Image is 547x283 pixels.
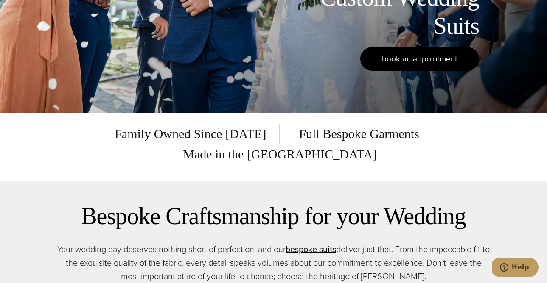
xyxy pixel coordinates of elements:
a: bespoke suits [286,243,336,255]
p: Your wedding day deserves nothing short of perfection, and our deliver just that. From the impecc... [57,242,490,283]
h2: Bespoke Craftsmanship for your Wedding [17,202,530,230]
span: book an appointment [382,53,457,65]
span: Made in the [GEOGRAPHIC_DATA] [170,144,377,164]
span: Family Owned Since [DATE] [115,124,279,144]
iframe: Opens a widget where you can chat to one of our agents [492,258,539,279]
a: book an appointment [360,47,479,71]
span: Full Bespoke Garments [286,124,432,144]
